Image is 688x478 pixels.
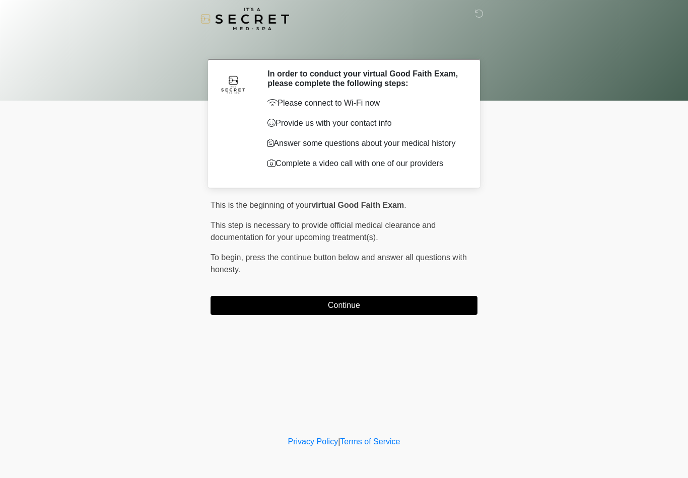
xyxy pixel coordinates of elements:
[267,97,462,109] p: Please connect to Wi-Fi now
[338,437,340,446] a: |
[267,117,462,129] p: Provide us with your contact info
[203,36,485,55] h1: ‎ ‎
[211,201,311,209] span: This is the beginning of your
[211,253,467,274] span: press the continue button below and answer all questions with honesty.
[288,437,338,446] a: Privacy Policy
[267,137,462,149] p: Answer some questions about your medical history
[218,69,248,99] img: Agent Avatar
[211,253,245,262] span: To begin,
[404,201,406,209] span: .
[267,69,462,88] h2: In order to conduct your virtual Good Faith Exam, please complete the following steps:
[211,221,436,242] span: This step is necessary to provide official medical clearance and documentation for your upcoming ...
[311,201,404,209] strong: virtual Good Faith Exam
[211,296,477,315] button: Continue
[267,157,462,170] p: Complete a video call with one of our providers
[200,8,289,30] img: It's A Secret Med Spa Logo
[340,437,400,446] a: Terms of Service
